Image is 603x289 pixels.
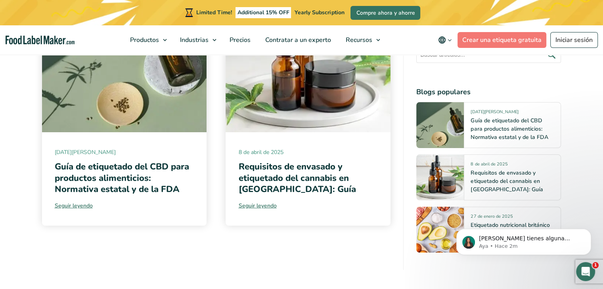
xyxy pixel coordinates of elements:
[444,212,603,268] iframe: Intercom notifications mensaje
[295,9,344,16] span: Yearly Subscription
[416,87,561,97] h4: Blogs populares
[576,262,595,281] iframe: Intercom live chat
[238,202,378,210] a: Seguir leyendo
[55,161,189,195] a: Guía de etiquetado del CBD para productos alimenticios: Normativa estatal y de la FDA
[458,32,546,48] a: Crear una etiqueta gratuita
[471,109,518,118] span: [DATE][PERSON_NAME]
[227,36,251,44] span: Precios
[263,36,332,44] span: Contratar a un experto
[592,262,599,268] span: 1
[178,36,209,44] span: Industrias
[471,169,543,193] a: Requisitos de envasado y etiquetado del cannabis en [GEOGRAPHIC_DATA]: Guía
[471,117,548,141] a: Guía de etiquetado del CBD para productos alimenticios: Normativa estatal y de la FDA
[128,36,160,44] span: Productos
[258,25,337,55] a: Contratar a un experto
[196,9,232,16] span: Limited Time!
[173,25,220,55] a: Industrias
[350,6,420,20] a: Compre ahora y ahorre
[550,32,598,48] a: Iniciar sesión
[238,161,356,195] a: Requisitos de envasado y etiquetado del cannabis en [GEOGRAPHIC_DATA]: Guía
[339,25,384,55] a: Recursos
[343,36,373,44] span: Recursos
[238,148,378,156] span: 8 de abril de 2025
[123,25,171,55] a: Productos
[235,7,291,18] span: Additional 15% OFF
[55,202,194,210] a: Seguir leyendo
[471,161,507,170] span: 8 de abril de 2025
[222,25,256,55] a: Precios
[55,148,194,156] span: [DATE][PERSON_NAME]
